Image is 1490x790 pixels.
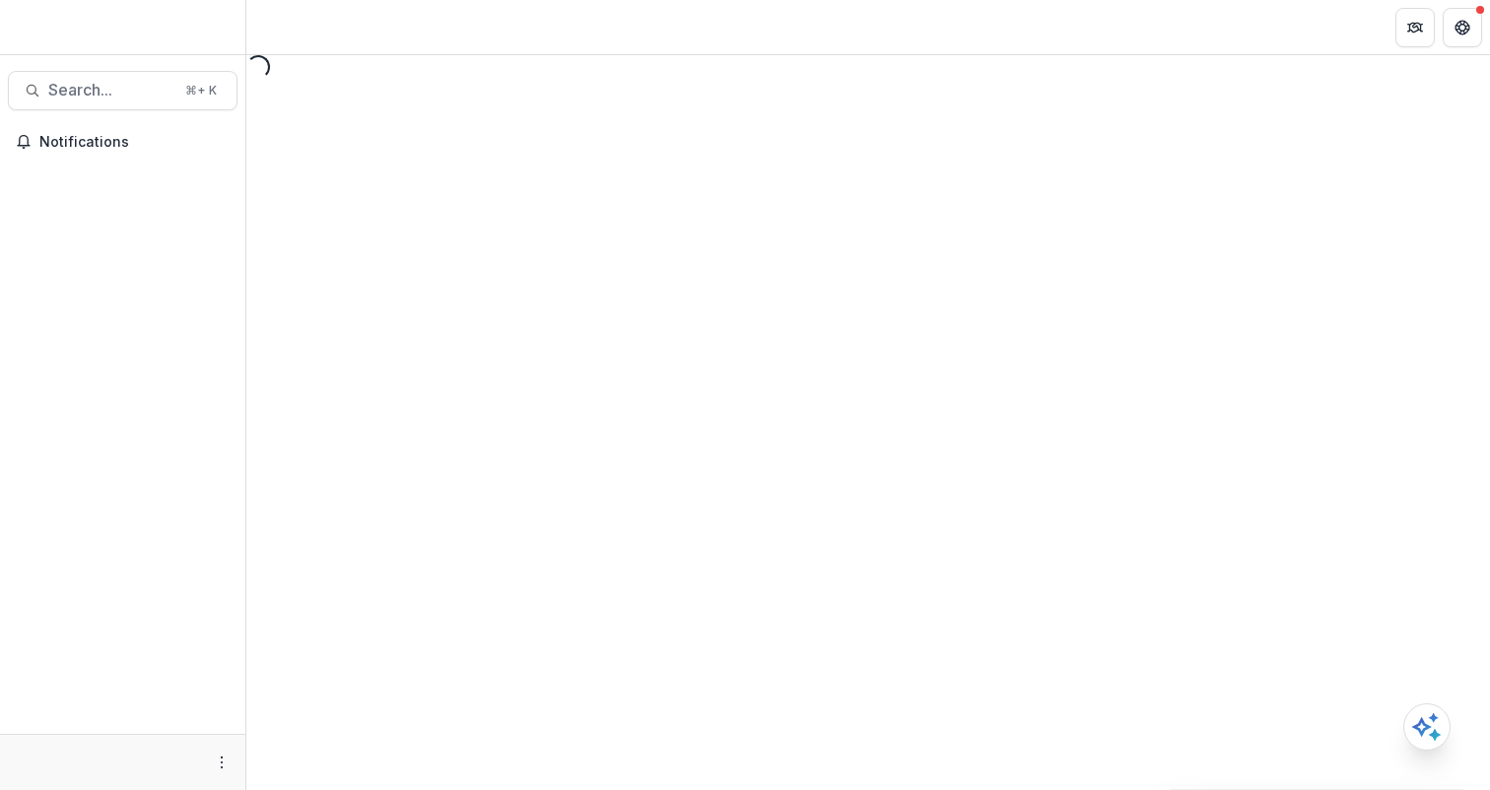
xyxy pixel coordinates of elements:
button: Notifications [8,126,237,158]
div: ⌘ + K [181,80,221,101]
button: Get Help [1443,8,1482,47]
button: Search... [8,71,237,110]
span: Notifications [39,134,230,151]
button: More [210,751,234,774]
button: Open AI Assistant [1403,703,1451,751]
span: Search... [48,81,173,99]
button: Partners [1395,8,1435,47]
